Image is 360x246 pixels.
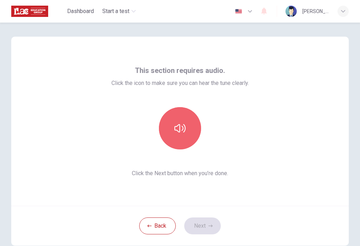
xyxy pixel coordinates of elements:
[302,7,329,16] div: [PERSON_NAME]
[64,5,97,18] button: Dashboard
[11,4,64,18] a: ILAC logo
[99,5,139,18] button: Start a test
[285,6,297,17] img: Profile picture
[139,217,176,234] button: Back
[111,79,249,87] span: Click the icon to make sure you can hear the tune clearly.
[135,65,225,76] span: This section requires audio.
[67,7,94,16] span: Dashboard
[234,9,243,14] img: en
[11,4,48,18] img: ILAC logo
[111,169,249,178] span: Click the Next button when you’re done.
[102,7,129,16] span: Start a test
